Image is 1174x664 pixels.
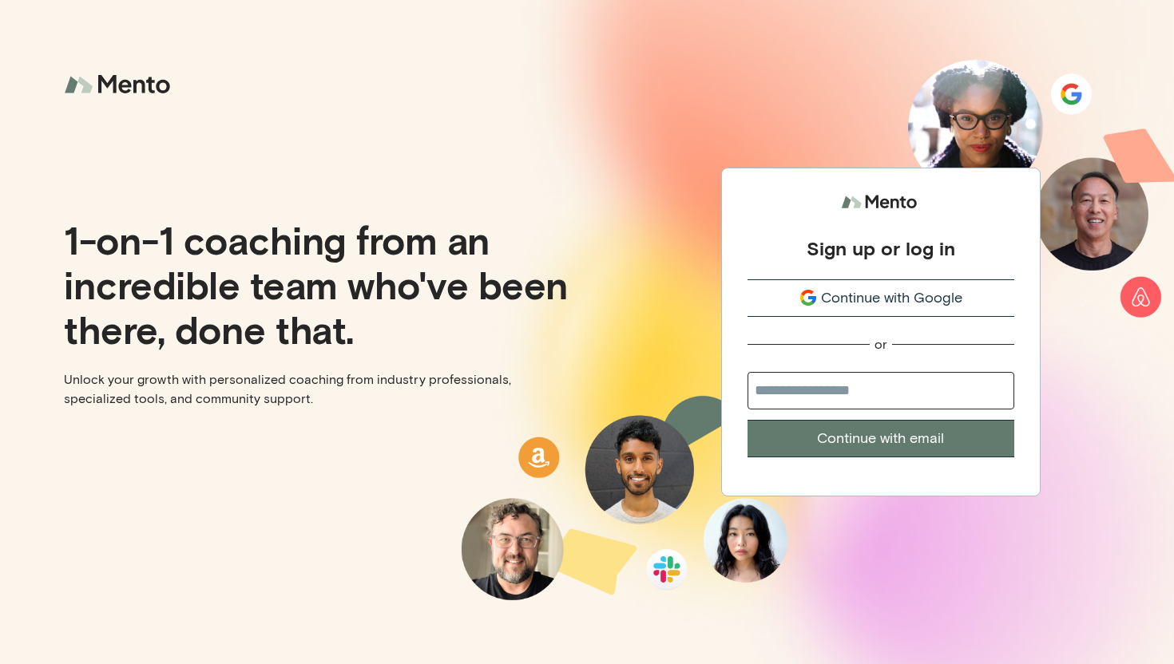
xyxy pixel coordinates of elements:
[64,64,176,106] img: logo
[748,279,1014,317] button: Continue with Google
[807,236,955,260] div: Sign up or log in
[821,287,962,309] span: Continue with Google
[748,420,1014,457] button: Continue with email
[64,217,574,351] p: 1-on-1 coaching from an incredible team who've been there, done that.
[875,336,887,353] div: or
[64,370,574,409] p: Unlock your growth with personalized coaching from industry professionals, specialized tools, and...
[841,188,921,217] img: logo.svg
